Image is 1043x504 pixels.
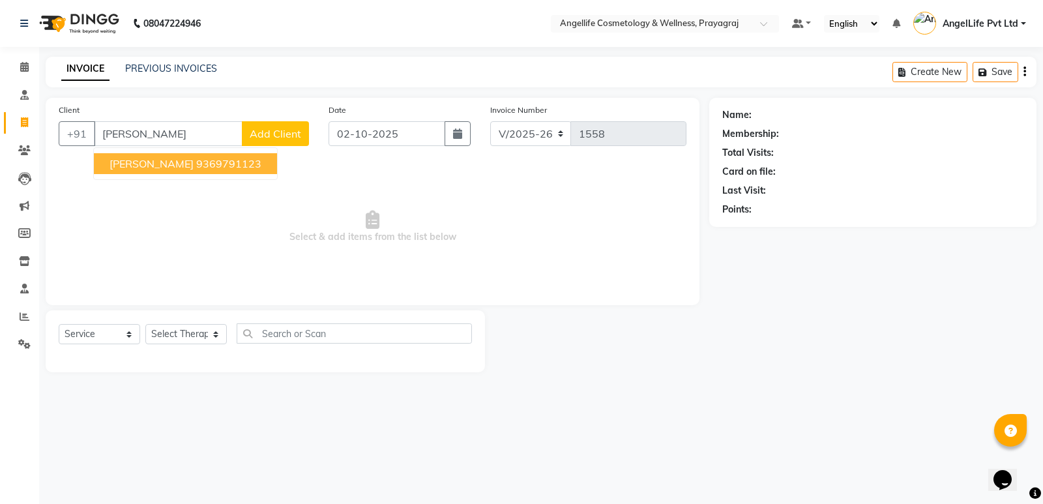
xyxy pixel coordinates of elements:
a: INVOICE [61,57,110,81]
img: AngelLife Pvt Ltd [913,12,936,35]
label: Invoice Number [490,104,547,116]
b: 08047224946 [143,5,201,42]
button: Create New [892,62,967,82]
ngb-highlight: 9369791123 [196,157,261,170]
div: Points: [722,203,752,216]
span: [PERSON_NAME] [110,157,194,170]
input: Search by Name/Mobile/Email/Code [94,121,242,146]
span: Add Client [250,127,301,140]
span: Select & add items from the list below [59,162,686,292]
div: Card on file: [722,165,776,179]
div: Last Visit: [722,184,766,198]
button: Add Client [242,121,309,146]
button: +91 [59,121,95,146]
label: Client [59,104,80,116]
div: Name: [722,108,752,122]
label: Date [329,104,346,116]
input: Search or Scan [237,323,472,344]
div: Membership: [722,127,779,141]
img: logo [33,5,123,42]
iframe: chat widget [988,452,1030,491]
div: Total Visits: [722,146,774,160]
button: Save [973,62,1018,82]
span: AngelLife Pvt Ltd [943,17,1018,31]
a: PREVIOUS INVOICES [125,63,217,74]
